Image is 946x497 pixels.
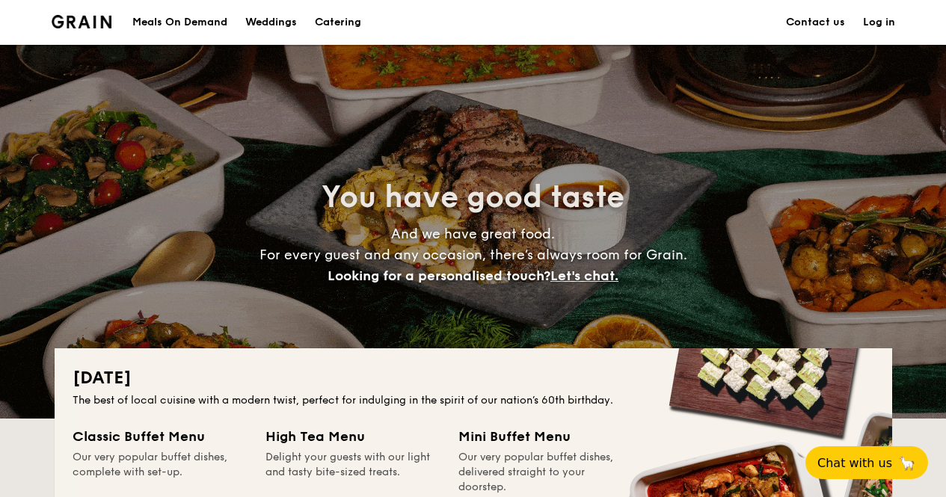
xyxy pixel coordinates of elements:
[550,268,618,284] span: Let's chat.
[805,446,928,479] button: Chat with us🦙
[322,179,624,215] span: You have good taste
[458,450,633,495] div: Our very popular buffet dishes, delivered straight to your doorstep.
[52,15,112,28] img: Grain
[265,450,440,480] div: Delight your guests with our light and tasty bite-sized treats.
[328,268,550,284] span: Looking for a personalised touch?
[52,15,112,28] a: Logotype
[458,426,633,447] div: Mini Buffet Menu
[73,393,874,408] div: The best of local cuisine with a modern twist, perfect for indulging in the spirit of our nation’...
[73,426,248,447] div: Classic Buffet Menu
[73,450,248,480] div: Our very popular buffet dishes, complete with set-up.
[265,426,440,447] div: High Tea Menu
[898,454,916,472] span: 🦙
[73,366,874,390] h2: [DATE]
[259,226,687,284] span: And we have great food. For every guest and any occasion, there’s always room for Grain.
[817,456,892,470] span: Chat with us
